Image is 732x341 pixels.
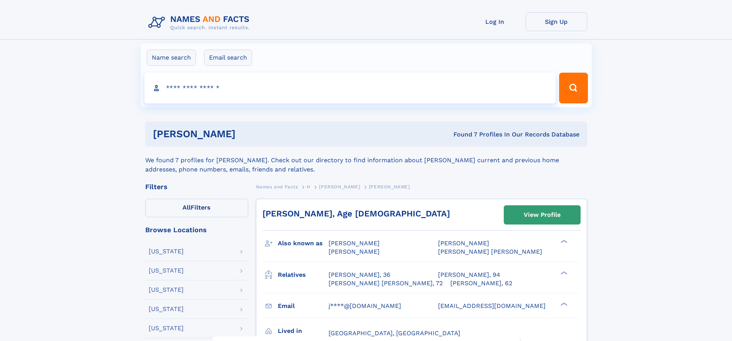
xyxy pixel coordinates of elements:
div: Filters [145,183,248,190]
a: [PERSON_NAME], 62 [450,279,512,288]
div: [US_STATE] [149,306,184,312]
span: [EMAIL_ADDRESS][DOMAIN_NAME] [438,302,546,309]
span: [PERSON_NAME] [438,240,489,247]
div: ❯ [559,239,568,244]
span: [PERSON_NAME] [369,184,410,190]
div: [US_STATE] [149,287,184,293]
a: View Profile [504,206,580,224]
h3: Email [278,299,329,313]
label: Filters [145,199,248,217]
div: [US_STATE] [149,268,184,274]
span: H [307,184,310,190]
span: [PERSON_NAME] [319,184,360,190]
span: [PERSON_NAME] [PERSON_NAME] [438,248,542,255]
span: [PERSON_NAME] [329,248,380,255]
label: Email search [204,50,252,66]
a: H [307,182,310,191]
span: [GEOGRAPHIC_DATA], [GEOGRAPHIC_DATA] [329,329,460,337]
span: All [183,204,191,211]
a: [PERSON_NAME], Age [DEMOGRAPHIC_DATA] [262,209,450,218]
a: Names and Facts [256,182,298,191]
span: [PERSON_NAME] [329,240,380,247]
div: [US_STATE] [149,248,184,255]
a: Sign Up [526,12,587,31]
h3: Relatives [278,268,329,281]
a: [PERSON_NAME] [319,182,360,191]
img: Logo Names and Facts [145,12,256,33]
input: search input [144,73,556,103]
h1: [PERSON_NAME] [153,129,345,139]
a: [PERSON_NAME], 94 [438,271,500,279]
label: Name search [147,50,196,66]
h3: Also known as [278,237,329,250]
div: [US_STATE] [149,325,184,331]
button: Search Button [559,73,588,103]
a: Log In [464,12,526,31]
a: [PERSON_NAME] [PERSON_NAME], 72 [329,279,443,288]
a: [PERSON_NAME], 36 [329,271,390,279]
div: We found 7 profiles for [PERSON_NAME]. Check out our directory to find information about [PERSON_... [145,146,587,174]
div: Found 7 Profiles In Our Records Database [344,130,579,139]
div: ❯ [559,270,568,275]
div: Browse Locations [145,226,248,233]
h3: Lived in [278,324,329,338]
div: View Profile [524,206,561,224]
div: ❯ [559,301,568,306]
